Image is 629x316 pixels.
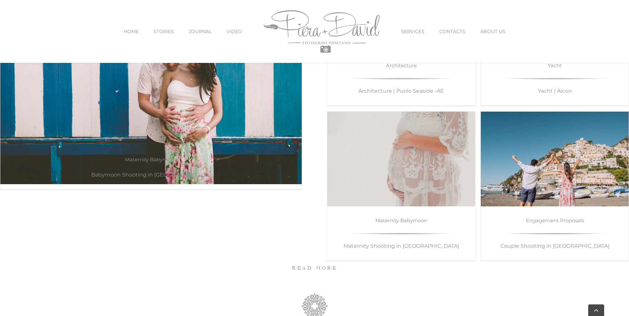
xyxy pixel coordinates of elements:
[292,265,337,271] a: READ MORE
[154,29,174,34] span: STORIES
[489,240,620,252] p: Couple Shooting in [GEOGRAPHIC_DATA]
[264,10,380,53] img: Piera Plus David Photography Positano Logo
[125,156,177,163] a: Maternity Babymoon
[439,29,465,34] span: CONTACTS
[439,18,465,45] a: CONTACTS
[548,62,562,69] a: Yacht
[226,18,242,45] a: VIDEO
[9,169,293,181] p: Babymoon Shooting in [GEOGRAPHIC_DATA]
[189,18,212,45] a: JOURNAL
[336,85,467,97] p: Architecture | Puolo Seaside -AE
[375,217,427,224] a: Maternity Babymoon
[386,62,417,69] a: Architecture
[401,18,424,45] a: SERVICES
[480,29,505,34] span: ABOUT US
[154,18,174,45] a: STORIES
[336,240,467,252] p: Maternity Shooting in [GEOGRAPHIC_DATA]
[189,29,212,34] span: JOURNAL
[480,18,505,45] a: ABOUT US
[401,29,424,34] span: SERVICES
[489,85,620,97] p: Yacht | Aicon
[124,29,139,34] span: HOME
[226,29,242,34] span: VIDEO
[526,217,584,224] a: Engagement Proposals
[124,18,139,45] a: HOME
